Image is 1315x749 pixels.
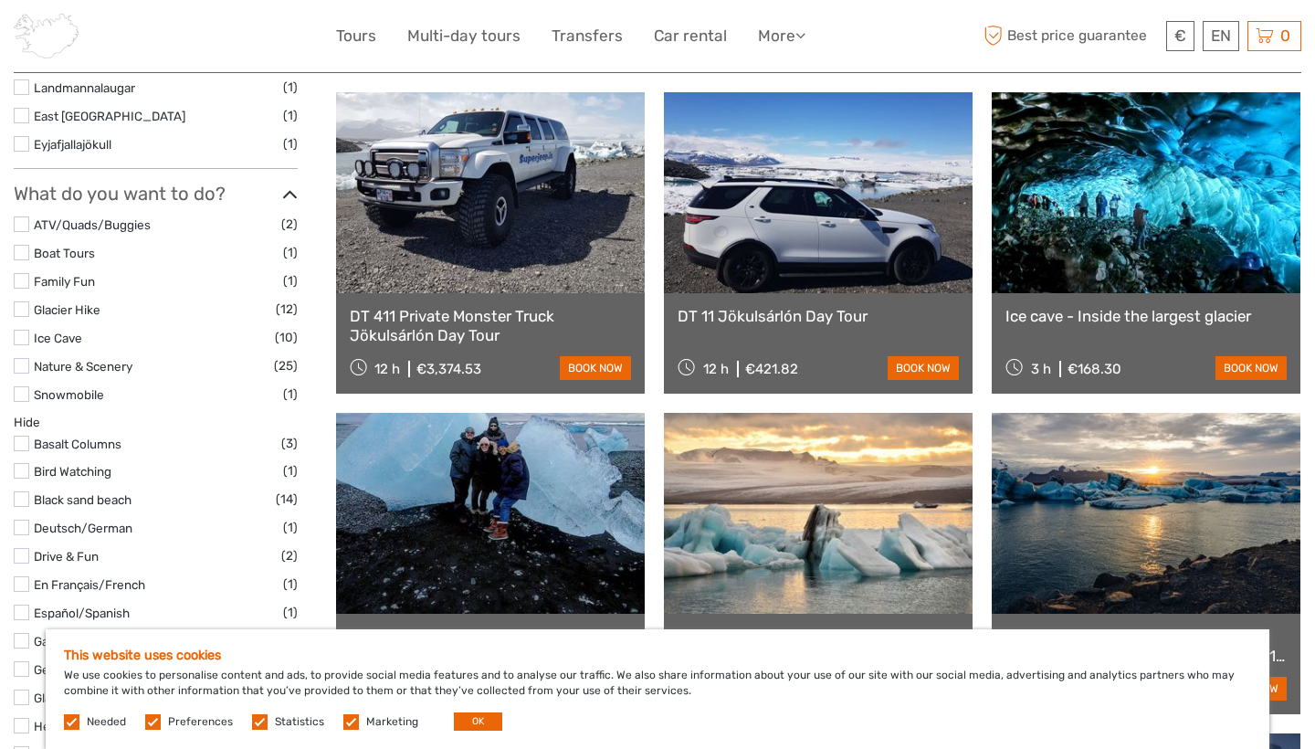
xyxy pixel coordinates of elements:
a: Game of Thrones [34,634,131,649]
span: (2) [281,545,298,566]
a: Geothermal and Geological [34,662,185,677]
span: (1) [283,574,298,595]
a: Snowmobile [34,387,104,402]
a: [GEOGRAPHIC_DATA] & [GEOGRAPHIC_DATA] - Private Tour (1–6 passengers) [1005,628,1287,665]
span: (1) [283,384,298,405]
a: Multi-day tours [407,23,521,49]
span: (1) [283,270,298,291]
a: Tours [336,23,376,49]
span: (1) [283,242,298,263]
a: Hide [14,415,40,429]
span: 3 h [1031,361,1051,377]
h5: This website uses cookies [64,648,1251,663]
a: [GEOGRAPHIC_DATA] & [GEOGRAPHIC_DATA] Private Comfort [350,628,631,665]
div: We use cookies to personalise content and ads, to provide social media features and to analyse ou... [46,629,1269,749]
label: Statistics [275,714,324,730]
a: Landmannalaugar [34,80,135,95]
button: OK [454,712,502,731]
span: Best price guarantee [980,21,1162,51]
a: Helicopter/Plane [34,719,131,733]
a: Family Fun [34,274,95,289]
a: Nature & Scenery [34,359,132,374]
a: Bird Watching [34,464,111,479]
span: (25) [274,355,298,376]
a: More [758,23,805,49]
h3: What do you want to do? [14,183,298,205]
a: East [GEOGRAPHIC_DATA] [34,109,185,123]
span: (12) [276,299,298,320]
label: Preferences [168,714,233,730]
a: Español/Spanish [34,606,130,620]
span: 12 h [703,361,729,377]
div: €168.30 [1068,361,1121,377]
div: €421.82 [745,361,798,377]
div: €3,374.53 [416,361,481,377]
a: Black sand beach [34,492,131,507]
a: Transfers [552,23,623,49]
a: Glacier Lagoon Tour [678,628,959,646]
a: Boat Tours [34,246,95,260]
a: book now [1215,356,1287,380]
span: (1) [283,517,298,538]
a: Basalt Columns [34,437,121,451]
img: 316-a2ef4bb3-083b-4957-8bb0-c38df5cb53f6_logo_small.jpg [14,14,79,58]
label: Needed [87,714,126,730]
a: Eyjafjallajökull [34,137,111,152]
span: (1) [283,77,298,98]
a: Ice Cave [34,331,82,345]
span: (10) [275,327,298,348]
a: Glacier Hike [34,302,100,317]
span: (1) [283,460,298,481]
a: ATV/Quads/Buggies [34,217,151,232]
a: Ice cave - Inside the largest glacier [1005,307,1287,325]
a: Deutsch/German [34,521,132,535]
span: (2) [281,214,298,235]
span: (1) [283,105,298,126]
a: book now [560,356,631,380]
div: EN [1203,21,1239,51]
span: (1) [283,602,298,623]
span: (14) [276,489,298,510]
a: Drive & Fun [34,549,99,564]
label: Marketing [366,714,418,730]
a: Glacier [34,691,72,705]
span: 0 [1278,26,1293,45]
a: Car rental [654,23,727,49]
a: book now [888,356,959,380]
a: DT 11 Jökulsárlón Day Tour [678,307,959,325]
span: € [1174,26,1186,45]
a: En Français/French [34,577,145,592]
span: 12 h [374,361,400,377]
span: (1) [283,133,298,154]
span: (3) [281,433,298,454]
a: DT 411 Private Monster Truck Jökulsárlón Day Tour [350,307,631,344]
